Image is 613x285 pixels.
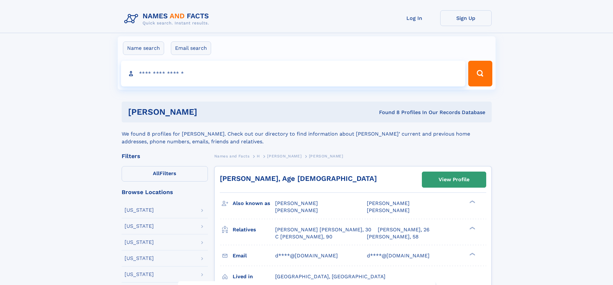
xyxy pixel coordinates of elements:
[125,272,154,277] div: [US_STATE]
[422,172,486,187] a: View Profile
[125,224,154,229] div: [US_STATE]
[220,174,377,183] a: [PERSON_NAME], Age [DEMOGRAPHIC_DATA]
[440,10,492,26] a: Sign Up
[288,109,485,116] div: Found 8 Profiles In Our Records Database
[153,170,160,176] span: All
[122,122,492,146] div: We found 8 profiles for [PERSON_NAME]. Check out our directory to find information about [PERSON_...
[309,154,343,158] span: [PERSON_NAME]
[267,152,302,160] a: [PERSON_NAME]
[367,207,410,213] span: [PERSON_NAME]
[122,153,208,159] div: Filters
[468,226,476,230] div: ❯
[122,189,208,195] div: Browse Locations
[275,200,318,206] span: [PERSON_NAME]
[125,208,154,213] div: [US_STATE]
[468,61,492,86] button: Search Button
[123,41,164,55] label: Name search
[214,152,250,160] a: Names and Facts
[275,226,371,233] a: [PERSON_NAME] [PERSON_NAME], 30
[122,10,214,28] img: Logo Names and Facts
[367,233,419,240] a: [PERSON_NAME], 58
[128,108,288,116] h1: [PERSON_NAME]
[233,250,275,261] h3: Email
[171,41,211,55] label: Email search
[275,233,332,240] a: C [PERSON_NAME], 90
[233,198,275,209] h3: Also known as
[389,10,440,26] a: Log In
[439,172,469,187] div: View Profile
[122,166,208,182] label: Filters
[121,61,466,86] input: search input
[267,154,302,158] span: [PERSON_NAME]
[125,240,154,245] div: [US_STATE]
[233,271,275,282] h3: Lived in
[257,154,260,158] span: H
[378,226,430,233] a: [PERSON_NAME], 26
[468,200,476,204] div: ❯
[275,207,318,213] span: [PERSON_NAME]
[125,256,154,261] div: [US_STATE]
[257,152,260,160] a: H
[367,200,410,206] span: [PERSON_NAME]
[233,224,275,235] h3: Relatives
[468,252,476,256] div: ❯
[275,273,385,280] span: [GEOGRAPHIC_DATA], [GEOGRAPHIC_DATA]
